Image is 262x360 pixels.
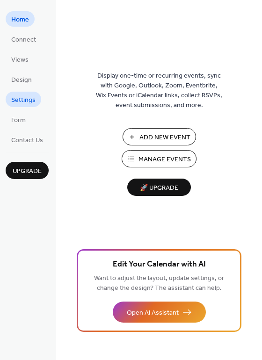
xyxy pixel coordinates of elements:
span: Manage Events [138,155,191,165]
span: Display one-time or recurring events, sync with Google, Outlook, Zoom, Eventbrite, Wix Events or ... [96,71,222,110]
span: Home [11,15,29,25]
a: Form [6,112,31,127]
a: Views [6,51,34,67]
span: Contact Us [11,136,43,145]
a: Design [6,72,37,87]
button: Add New Event [123,128,196,145]
a: Settings [6,92,41,107]
button: Manage Events [122,150,196,167]
span: Upgrade [13,166,42,176]
span: Form [11,115,26,125]
span: Edit Your Calendar with AI [113,258,206,271]
button: Upgrade [6,162,49,179]
span: Connect [11,35,36,45]
span: Views [11,55,29,65]
a: Connect [6,31,42,47]
span: Want to adjust the layout, update settings, or change the design? The assistant can help. [94,272,224,295]
span: Add New Event [139,133,190,143]
button: 🚀 Upgrade [127,179,191,196]
a: Contact Us [6,132,49,147]
span: Open AI Assistant [127,308,179,318]
span: 🚀 Upgrade [133,182,185,194]
button: Open AI Assistant [113,302,206,323]
span: Settings [11,95,36,105]
span: Design [11,75,32,85]
a: Home [6,11,35,27]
